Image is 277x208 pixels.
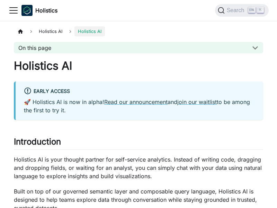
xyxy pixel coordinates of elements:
a: join our waitlist [177,98,217,105]
p: Holistics AI is your thought partner for self-service analytics. Instead of writing code, draggin... [14,155,263,180]
b: Holistics [35,6,57,15]
p: 🚀 Holistics AI is now in alpha! and to be among the first to try it. [24,98,255,114]
a: Home page [14,26,27,36]
a: Read our announcement [104,98,168,105]
h2: Introduction [14,137,263,150]
img: Holistics [21,5,33,16]
span: Search [225,7,249,14]
button: Toggle navigation bar [8,5,19,16]
span: Holistics AI [35,26,66,36]
button: On this page [14,42,263,53]
a: HolisticsHolistics [21,5,57,16]
button: Search (Ctrl+K) [215,4,269,17]
div: Early Access [24,87,255,96]
span: Holistics AI [74,26,105,36]
kbd: K [257,7,264,13]
h1: Holistics AI [14,59,263,73]
nav: Breadcrumbs [14,26,263,36]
